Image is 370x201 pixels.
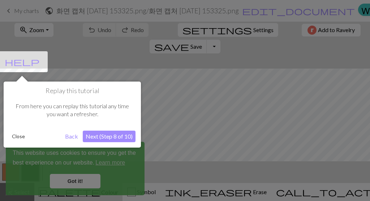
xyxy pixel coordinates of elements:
[62,131,81,142] button: Back
[9,95,135,126] div: From here you can replay this tutorial any time you want a refresher.
[4,82,141,148] div: Replay this tutorial
[9,87,135,95] h1: Replay this tutorial
[83,131,135,142] button: Next (Step 8 of 10)
[9,131,28,142] button: Close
